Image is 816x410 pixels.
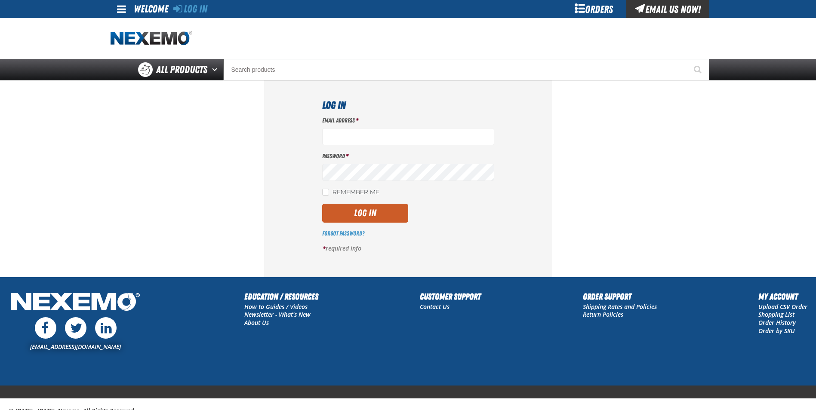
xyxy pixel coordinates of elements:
[420,290,481,303] h2: Customer Support
[322,245,494,253] p: required info
[111,31,192,46] a: Home
[758,327,795,335] a: Order by SKU
[583,310,623,318] a: Return Policies
[173,3,207,15] a: Log In
[9,290,142,315] img: Nexemo Logo
[322,116,494,125] label: Email Address
[244,290,318,303] h2: Education / Resources
[244,318,269,327] a: About Us
[322,189,379,197] label: Remember Me
[420,303,450,311] a: Contact Us
[322,230,364,237] a: Forgot Password?
[758,318,796,327] a: Order History
[322,98,494,113] h1: Log In
[30,343,121,351] a: [EMAIL_ADDRESS][DOMAIN_NAME]
[758,310,794,318] a: Shopping List
[758,303,807,311] a: Upload CSV Order
[322,152,494,160] label: Password
[156,62,207,77] span: All Products
[111,31,192,46] img: Nexemo logo
[583,303,657,311] a: Shipping Rates and Policies
[322,189,329,196] input: Remember Me
[583,290,657,303] h2: Order Support
[322,204,408,223] button: Log In
[244,303,308,311] a: How to Guides / Videos
[209,59,223,80] button: Open All Products pages
[223,59,709,80] input: Search
[244,310,311,318] a: Newsletter - What's New
[758,290,807,303] h2: My Account
[688,59,709,80] button: Start Searching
